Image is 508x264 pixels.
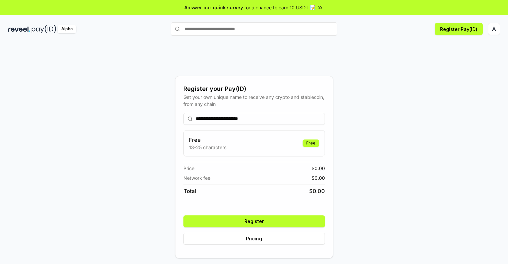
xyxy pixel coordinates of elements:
[183,233,325,245] button: Pricing
[183,174,210,181] span: Network fee
[303,139,319,147] div: Free
[189,144,226,151] p: 13-25 characters
[189,136,226,144] h3: Free
[183,165,194,172] span: Price
[309,187,325,195] span: $ 0.00
[183,187,196,195] span: Total
[183,94,325,108] div: Get your own unique name to receive any crypto and stablecoin, from any chain
[32,25,56,33] img: pay_id
[184,4,243,11] span: Answer our quick survey
[312,165,325,172] span: $ 0.00
[58,25,76,33] div: Alpha
[312,174,325,181] span: $ 0.00
[183,215,325,227] button: Register
[435,23,483,35] button: Register Pay(ID)
[244,4,316,11] span: for a chance to earn 10 USDT 📝
[8,25,30,33] img: reveel_dark
[183,84,325,94] div: Register your Pay(ID)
